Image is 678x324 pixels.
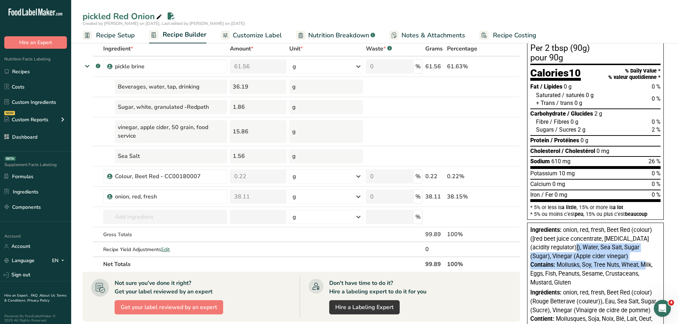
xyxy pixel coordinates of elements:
a: Customize Label [221,27,282,43]
div: NEW [4,111,15,115]
span: 0 % [652,181,661,187]
div: 100% [447,230,486,239]
span: / Sucres [555,126,576,133]
div: pickled Red Onion [83,10,163,23]
div: g [293,192,296,201]
span: Ingrédients: [530,289,562,296]
span: Saturated [536,92,561,99]
div: % Daily Value * % valeur quotidienne * [608,68,661,80]
span: / Fibres [550,118,569,125]
div: BETA [5,156,16,161]
th: 100% [446,256,488,271]
span: / trans [556,100,573,106]
span: Grams [425,44,443,53]
div: Powered By FoodLabelMaker © 2025 All Rights Reserved [4,314,67,323]
span: 2 % [652,126,661,133]
div: g [289,80,363,94]
span: Fibre [536,118,548,125]
a: Recipe Costing [479,27,536,43]
div: onion, red, fresh [115,192,204,201]
div: 38.11 [425,192,444,201]
div: Calories [530,68,581,81]
div: Gross Totals [103,231,227,238]
div: Waste [366,44,392,53]
div: g [289,100,363,114]
span: Recipe Costing [493,31,536,40]
div: 36.19 [230,80,287,94]
div: Sugar, white, granulated -Redpath [115,100,227,114]
div: pickle brine [115,62,204,71]
span: 0 % [652,170,661,177]
div: Per 2 tbsp (90g) [530,44,661,53]
div: Sea Salt [115,149,227,163]
div: g [289,120,363,143]
div: g [293,62,296,71]
input: Add Ingredient [103,210,227,224]
span: Protein [530,137,549,144]
div: g [289,149,363,163]
section: * 5% or less is , 15% or more is [530,202,661,217]
a: Terms & Conditions . [4,293,67,303]
span: Sodium [530,158,550,165]
div: Custom Reports [4,116,48,123]
span: / Cholestérol [562,148,595,154]
span: 0 % [652,118,661,125]
span: a lot [613,205,623,210]
span: onion, red, fresh, Beet Red (colour) ([red beet juice concentrate, [MEDICAL_DATA] (acidity regula... [530,227,652,260]
div: 1.86 [230,100,287,114]
span: Contient: [530,315,555,322]
div: Recipe Yield Adjustments [103,246,227,253]
span: 0 g [571,118,578,125]
span: a little [562,205,577,210]
div: 0.22 [425,172,444,181]
span: Iron [530,191,540,198]
span: Contains: [530,261,555,268]
div: pour 90g [530,54,661,62]
span: Sugars [536,126,554,133]
div: Colour, Beet Red - CC00180007 [115,172,204,181]
a: Hire a Labeling Expert [329,300,400,314]
span: Fat [530,83,539,90]
span: / Protéines [551,137,579,144]
span: 26 % [648,158,661,165]
span: 4 [668,300,674,306]
span: Notes & Attachments [401,31,465,40]
div: vinegar, apple cider, 50 grain, food service [115,120,227,143]
div: 61.63% [447,62,486,71]
div: 0.22% [447,172,486,181]
span: 0 g [580,137,588,144]
span: + Trans [536,100,555,106]
a: Notes & Attachments [389,27,465,43]
div: 38.15% [447,192,486,201]
span: Carbohydrate [530,110,566,117]
span: Get your label reviewed by an expert [121,303,217,312]
span: 0 g [564,83,572,90]
div: g [293,172,296,181]
span: / saturés [562,92,584,99]
span: 10 mg [559,170,575,177]
div: Beverages, water, tap, drinking [115,80,227,94]
span: Percentage [447,44,477,53]
span: 0 % [652,191,661,198]
span: Recipe Builder [163,30,206,39]
span: Nutrition Breakdown [308,31,369,40]
span: Calcium [530,181,551,187]
a: Recipe Setup [83,27,135,43]
span: 0 mg [596,148,609,154]
span: Recipe Setup [96,31,135,40]
span: 0 % [652,95,661,102]
div: 15.86 [230,120,287,143]
span: Mollusks, Soy, Tree Nuts, Wheat, Milk, Eggs, Fish, Peanuts, Sesame, Crustaceans, Mustard, Gluten [530,261,652,286]
div: g [293,213,296,221]
a: Nutrition Breakdown [296,27,375,43]
span: 0 g [586,92,594,99]
span: 610 mg [551,158,571,165]
span: Potassium [530,170,557,177]
button: Get your label reviewed by an expert [115,300,223,314]
span: Customize Label [233,31,282,40]
span: 0 g [574,100,582,106]
a: Language [4,254,35,267]
span: beaucoup [625,211,647,217]
div: 99.89 [425,230,444,239]
span: Unit [289,44,303,53]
